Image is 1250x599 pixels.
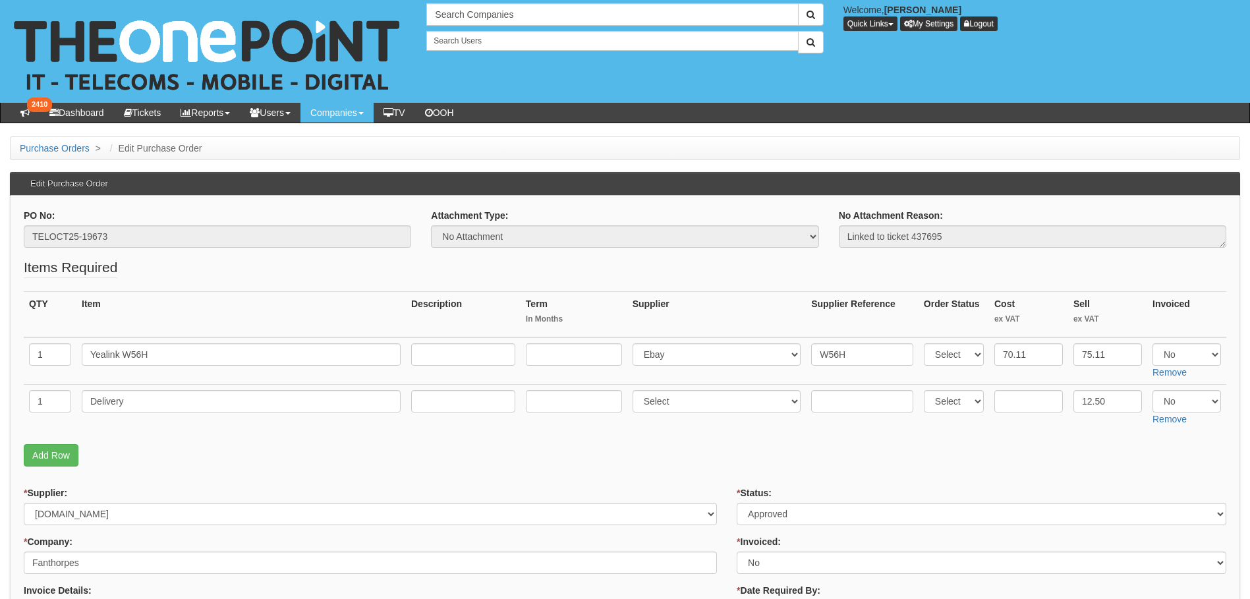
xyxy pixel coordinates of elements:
[415,103,464,123] a: OOH
[960,16,998,31] a: Logout
[92,143,104,154] span: >
[374,103,415,123] a: TV
[989,292,1068,338] th: Cost
[521,292,627,338] th: Term
[107,142,202,155] li: Edit Purchase Order
[839,209,943,222] label: No Attachment Reason:
[627,292,807,338] th: Supplier
[834,3,1250,31] div: Welcome,
[526,314,622,325] small: In Months
[1068,292,1147,338] th: Sell
[24,173,115,195] h3: Edit Purchase Order
[24,209,55,222] label: PO No:
[20,143,90,154] a: Purchase Orders
[994,314,1063,325] small: ex VAT
[737,584,820,597] label: Date Required By:
[431,209,508,222] label: Attachment Type:
[919,292,989,338] th: Order Status
[737,535,781,548] label: Invoiced:
[737,486,772,499] label: Status:
[1152,414,1187,424] a: Remove
[24,258,117,278] legend: Items Required
[1152,367,1187,378] a: Remove
[1147,292,1226,338] th: Invoiced
[76,292,406,338] th: Item
[24,486,67,499] label: Supplier:
[24,535,72,548] label: Company:
[900,16,958,31] a: My Settings
[24,584,92,597] label: Invoice Details:
[839,225,1226,248] textarea: Linked to ticket 437695
[843,16,897,31] button: Quick Links
[171,103,240,123] a: Reports
[806,292,919,338] th: Supplier Reference
[426,31,798,51] input: Search Users
[24,444,78,467] a: Add Row
[27,98,52,112] span: 2410
[24,292,76,338] th: QTY
[240,103,300,123] a: Users
[114,103,171,123] a: Tickets
[406,292,521,338] th: Description
[300,103,374,123] a: Companies
[884,5,961,15] b: [PERSON_NAME]
[40,103,114,123] a: Dashboard
[426,3,798,26] input: Search Companies
[1073,314,1142,325] small: ex VAT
